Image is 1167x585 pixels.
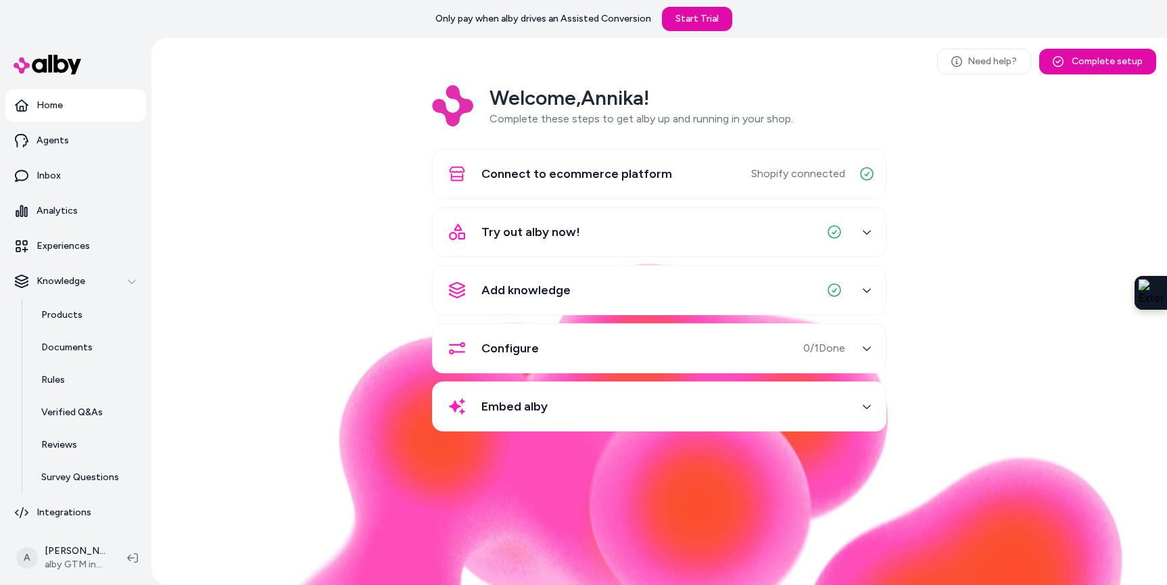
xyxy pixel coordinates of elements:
p: Only pay when alby drives an Assisted Conversion [435,12,651,26]
a: Documents [28,331,146,364]
p: Documents [41,341,93,354]
p: Rules [41,373,65,387]
p: Reviews [41,438,77,452]
p: Inbox [37,169,61,183]
a: Home [5,89,146,122]
button: Complete setup [1039,49,1156,74]
a: Inbox [5,160,146,192]
span: Shopify connected [751,166,845,182]
p: Survey Questions [41,471,119,484]
p: Experiences [37,239,90,253]
a: Start Trial [662,7,732,31]
p: Agents [37,134,69,147]
a: Verified Q&As [28,396,146,429]
span: Configure [481,339,539,358]
button: Embed alby [441,390,878,423]
a: Experiences [5,230,146,262]
button: Add knowledge [441,274,878,306]
span: alby GTM internal [45,558,105,571]
span: Complete these steps to get alby up and running in your shop. [490,112,793,125]
span: Try out alby now! [481,223,580,241]
button: Configure0/1Done [441,332,878,365]
a: Integrations [5,496,146,529]
img: alby Logo [14,55,81,74]
a: Products [28,299,146,331]
p: Analytics [37,204,78,218]
p: [PERSON_NAME] [45,544,105,558]
img: Extension Icon [1139,279,1163,306]
button: Try out alby now! [441,216,878,248]
a: Analytics [5,195,146,227]
span: Add knowledge [481,281,571,300]
a: Reviews [28,429,146,461]
button: A[PERSON_NAME]alby GTM internal [8,536,116,580]
p: Products [41,308,82,322]
a: Rules [28,364,146,396]
p: Verified Q&As [41,406,103,419]
span: Embed alby [481,397,548,416]
a: Survey Questions [28,461,146,494]
span: 0 / 1 Done [803,340,845,356]
p: Knowledge [37,275,85,288]
a: Agents [5,124,146,157]
button: Knowledge [5,265,146,298]
h2: Welcome, Annika ! [490,85,793,111]
button: Connect to ecommerce platformShopify connected [441,158,878,190]
p: Integrations [37,506,91,519]
img: Logo [432,85,473,126]
a: Need help? [937,49,1031,74]
p: Home [37,99,63,112]
span: A [16,547,38,569]
span: Connect to ecommerce platform [481,164,672,183]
